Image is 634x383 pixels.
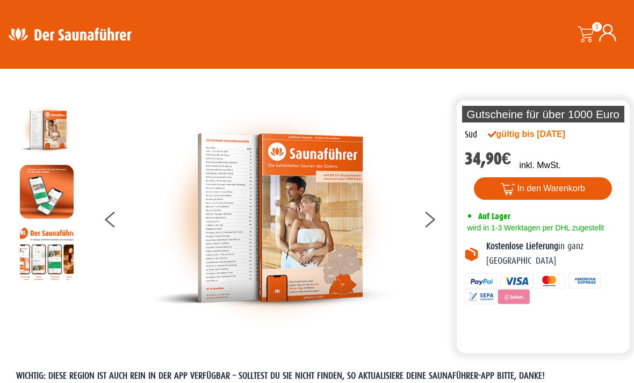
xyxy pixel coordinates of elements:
button: In den Warenkorb [474,177,612,200]
img: der-saunafuehrer-2025-sued [20,103,74,157]
b: Kostenlose Lieferung [486,241,558,251]
img: Anleitung7tn [20,227,74,280]
span: Auf Lager [478,211,510,221]
img: MOCKUP-iPhone_regional [20,165,74,219]
img: der-saunafuehrer-2025-sued [153,103,394,333]
div: Süd [465,128,477,142]
span: € [502,149,511,169]
p: in ganz [GEOGRAPHIC_DATA] [486,240,622,268]
span: wird in 1-3 Werktagen per DHL zugestellt [465,223,604,232]
p: Gutscheine für über 1000 Euro [462,106,624,122]
span: WICHTIG: DIESE REGION IST AUCH REIN IN DER APP VERFÜGBAR – SOLLTEST DU SIE NICHT FINDEN, SO AKTUA... [16,371,545,381]
span: 0 [592,22,602,32]
bdi: 34,90 [465,149,511,169]
div: gültig bis [DATE] [488,128,587,141]
p: inkl. MwSt. [519,159,560,172]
